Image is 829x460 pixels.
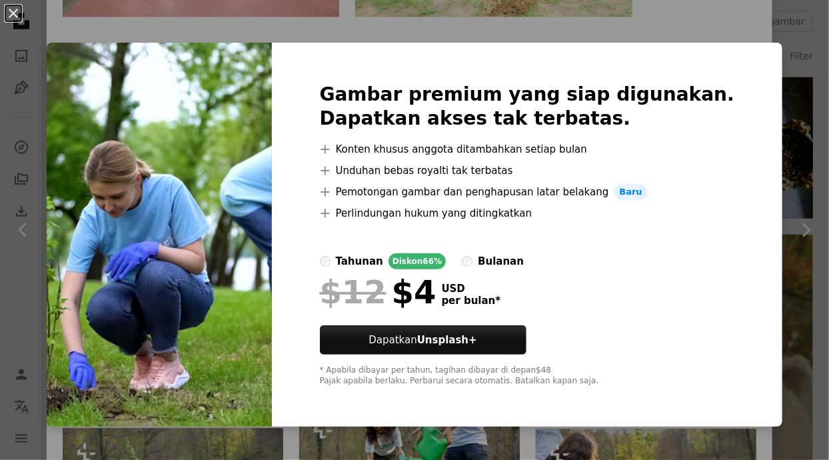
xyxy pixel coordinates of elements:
div: bulanan [478,253,524,269]
li: Perlindungan hukum yang ditingkatkan [320,205,734,221]
h2: Gambar premium yang siap digunakan. Dapatkan akses tak terbatas. [320,83,734,131]
span: $12 [320,275,387,309]
span: USD [442,283,501,295]
div: Diskon 66% [389,253,446,269]
li: Konten khusus anggota ditambahkan setiap bulan [320,141,734,157]
div: * Apabila dibayar per tahun, tagihan dibayar di depan $48 Pajak apabila berlaku. Perbarui secara ... [320,365,734,387]
input: tahunanDiskon66% [320,256,331,267]
input: bulanan [462,256,472,267]
li: Pemotongan gambar dan penghapusan latar belakang [320,184,734,200]
li: Unduhan bebas royalti tak terbatas [320,163,734,179]
button: DapatkanUnsplash+ [320,325,526,355]
span: Baru [614,184,648,200]
span: per bulan * [442,295,501,307]
div: $4 [320,275,436,309]
img: premium_photo-1683121339689-9361c0a8bd83 [47,43,272,427]
div: tahunan [336,253,383,269]
strong: Unsplash+ [417,334,477,346]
